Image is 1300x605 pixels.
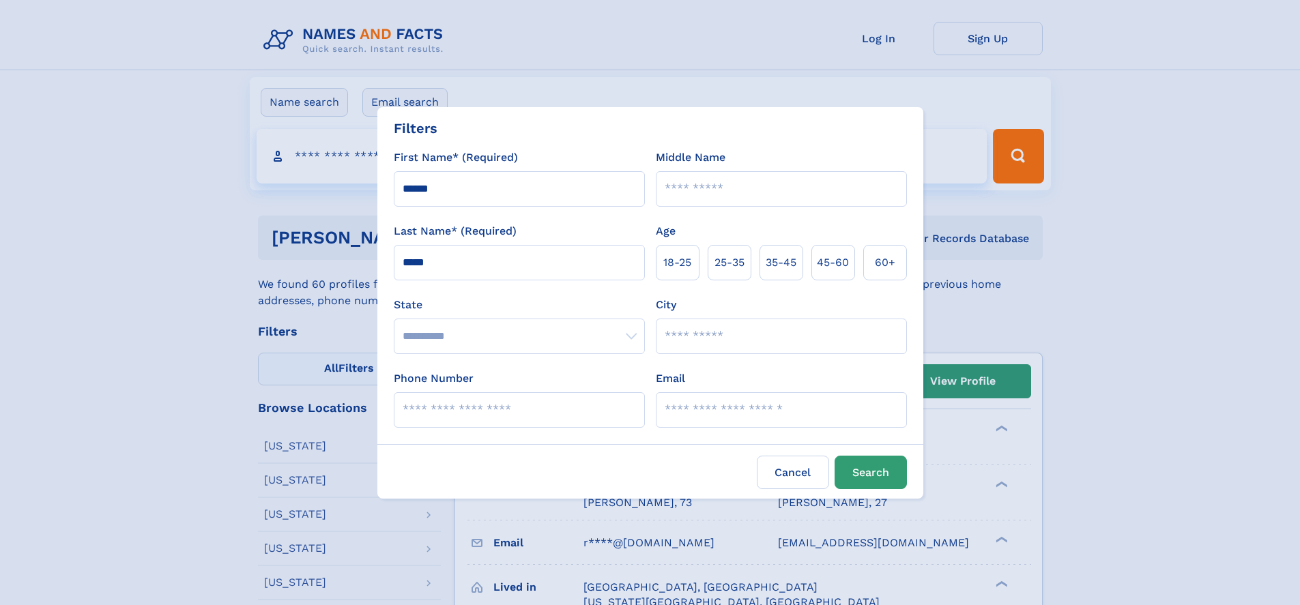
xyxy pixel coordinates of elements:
span: 45‑60 [817,254,849,271]
label: Age [656,223,676,239]
span: 35‑45 [766,254,796,271]
label: Email [656,370,685,387]
span: 18‑25 [663,254,691,271]
label: Middle Name [656,149,725,166]
span: 25‑35 [714,254,745,271]
span: 60+ [875,254,895,271]
label: First Name* (Required) [394,149,518,166]
label: City [656,297,676,313]
label: State [394,297,645,313]
label: Phone Number [394,370,474,387]
label: Last Name* (Required) [394,223,517,239]
div: Filters [394,118,437,138]
button: Search [835,456,907,489]
label: Cancel [757,456,829,489]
